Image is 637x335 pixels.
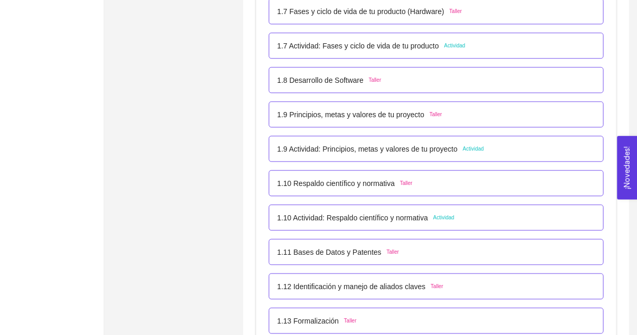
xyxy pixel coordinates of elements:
span: Taller [431,282,443,291]
p: 1.12 Identificación y manejo de aliados claves [277,281,426,292]
p: 1.10 Respaldo científico y normativa [277,178,395,189]
p: 1.7 Actividad: Fases y ciclo de vida de tu producto [277,40,439,52]
p: 1.9 Actividad: Principios, metas y valores de tu proyecto [277,143,457,155]
p: 1.10 Actividad: Respaldo científico y normativa [277,212,428,224]
p: 1.11 Bases de Datos y Patentes [277,246,381,258]
span: Taller [386,248,399,256]
p: 1.13 Formalización [277,315,339,327]
p: 1.7 Fases y ciclo de vida de tu producto (Hardware) [277,6,444,17]
span: Taller [430,110,442,119]
span: Taller [369,76,381,84]
span: Taller [344,317,357,325]
span: Taller [449,7,462,16]
span: Actividad [444,42,466,50]
span: Actividad [433,214,455,222]
span: Actividad [463,145,484,153]
span: Taller [400,179,413,188]
p: 1.9 Principios, metas y valores de tu proyecto [277,109,424,120]
button: Open Feedback Widget [617,136,637,200]
p: 1.8 Desarrollo de Software [277,75,364,86]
